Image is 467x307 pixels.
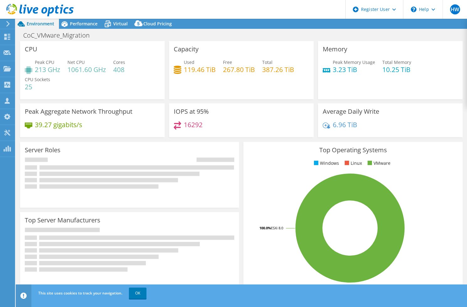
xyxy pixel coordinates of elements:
[67,59,85,65] span: Net CPU
[174,108,209,115] h3: IOPS at 95%
[333,121,357,128] h4: 6.96 TiB
[25,147,61,153] h3: Server Roles
[343,160,362,167] li: Linux
[223,59,232,65] span: Free
[248,147,458,153] h3: Top Operating Systems
[333,59,375,65] span: Peak Memory Usage
[25,217,100,224] h3: Top Server Manufacturers
[129,288,146,299] a: OK
[113,21,128,27] span: Virtual
[25,83,50,90] h4: 25
[20,32,99,39] h1: CoC_VMware_Migration
[262,66,294,73] h4: 387.26 TiB
[323,108,379,115] h3: Average Daily Write
[223,66,255,73] h4: 267.80 TiB
[35,121,82,128] h4: 39.27 gigabits/s
[143,21,172,27] span: Cloud Pricing
[411,7,417,12] svg: \n
[67,66,106,73] h4: 1061.60 GHz
[271,226,283,230] tspan: ESXi 8.0
[35,66,60,73] h4: 213 GHz
[25,46,37,53] h3: CPU
[333,66,375,73] h4: 3.23 TiB
[113,66,125,73] h4: 408
[113,59,125,65] span: Cores
[259,226,271,230] tspan: 100.0%
[184,121,203,128] h4: 16292
[323,46,347,53] h3: Memory
[450,4,460,14] span: HW
[38,290,122,296] span: This site uses cookies to track your navigation.
[27,21,54,27] span: Environment
[35,59,54,65] span: Peak CPU
[184,66,216,73] h4: 119.46 TiB
[366,160,390,167] li: VMware
[70,21,98,27] span: Performance
[174,46,199,53] h3: Capacity
[25,108,132,115] h3: Peak Aggregate Network Throughput
[312,160,339,167] li: Windows
[382,59,411,65] span: Total Memory
[184,59,194,65] span: Used
[262,59,273,65] span: Total
[382,66,411,73] h4: 10.25 TiB
[25,76,50,82] span: CPU Sockets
